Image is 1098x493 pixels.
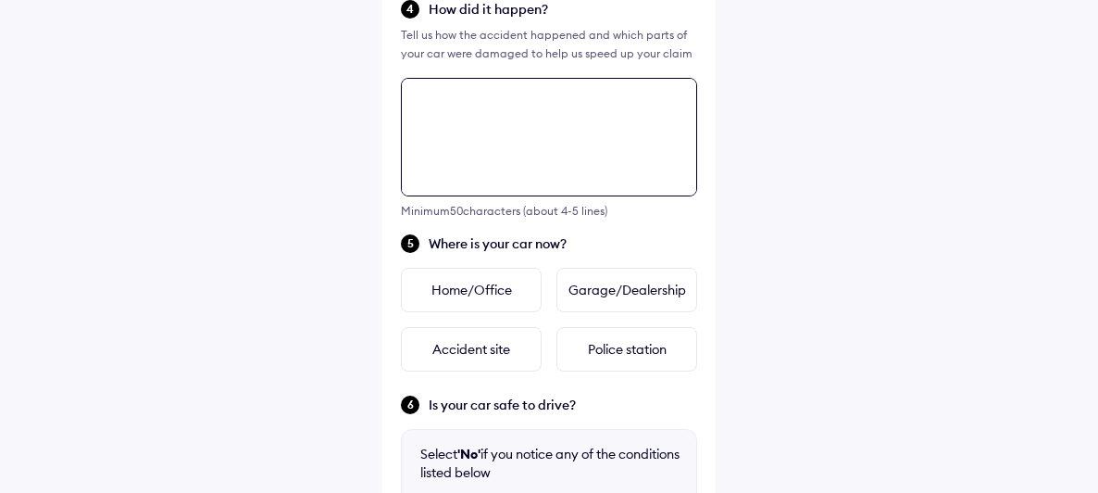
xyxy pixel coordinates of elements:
div: Select if you notice any of the conditions listed below [420,445,680,482]
div: Police station [556,327,697,372]
b: 'No' [457,446,480,462]
div: Garage/Dealership [556,268,697,312]
div: Home/Office [401,268,542,312]
div: Minimum 50 characters (about 4-5 lines) [401,204,697,218]
div: Tell us how the accident happened and which parts of your car were damaged to help us speed up yo... [401,26,697,63]
span: Where is your car now? [429,234,697,253]
span: Is your car safe to drive? [429,396,697,414]
div: Accident site [401,327,542,372]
